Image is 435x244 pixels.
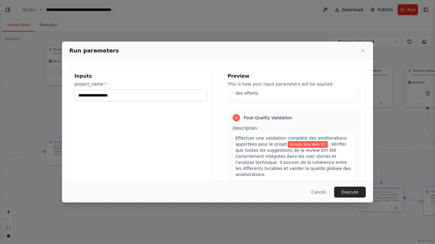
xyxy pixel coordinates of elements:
button: Execute [334,187,366,198]
span: Variable: project_name [288,141,328,148]
h2: Run parameters [69,46,119,55]
p: This is how your input parameters will be applied: [228,81,361,87]
span: Effectuer une validation complète des améliorations apportées pour le projet [235,136,347,147]
button: Cancel [307,187,331,198]
label: project_name [74,81,207,87]
h3: Inputs [74,73,207,80]
span: . Vérifier que toutes les suggestions de la review ont été correctement intégrées dans les user s... [235,142,351,177]
span: Final Quality Validation [244,115,292,121]
div: 8 [233,114,240,121]
h3: Preview [228,73,361,80]
span: Description: [233,126,258,130]
span: Une analyse technique mise à jour au format markdown comprenant : l'architecture révisée, les spé... [235,54,348,96]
